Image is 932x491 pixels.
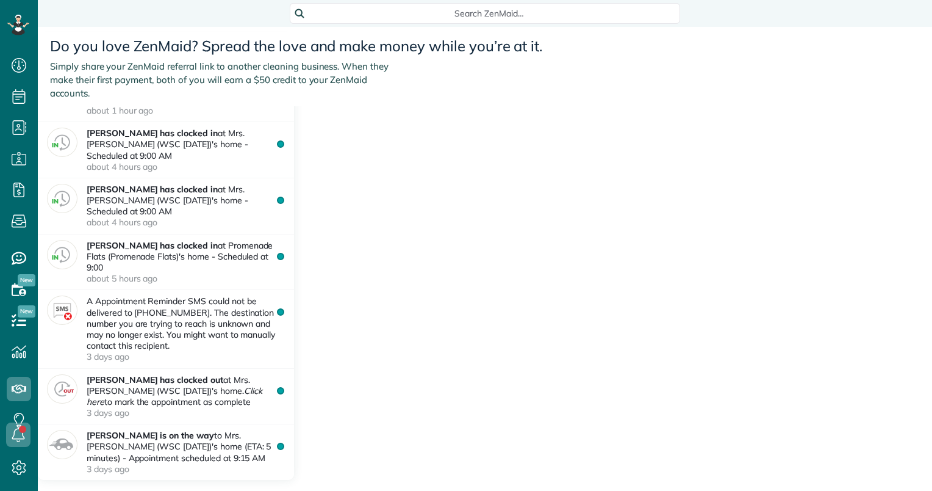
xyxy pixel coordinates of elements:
[87,184,285,228] p: at Mrs. [PERSON_NAME] (WSC [DATE])'s home - Scheduled at 9:00 AM
[87,430,214,441] strong: [PERSON_NAME] is on the way
[87,240,218,251] strong: [PERSON_NAME] has clocked in
[38,32,932,54] h2: Do you love ZenMaid? Spread the love and make money while you’re at it.
[47,240,77,269] img: clock_in-5e93d983c6e4fb6d8301f128e12ee4ae092419d2e85e68cb26219c57cb15bee6.png
[87,430,285,475] p: to Mrs. [PERSON_NAME] (WSC [DATE])'s home (ETA: 5 minutes) - Appointment scheduled at 9:15 AM
[87,240,285,285] p: at Promenade Flats (Promenade Flats)'s home - Scheduled at 9:00
[87,374,285,419] p: at Mrs. [PERSON_NAME] (WSC [DATE])'s home. to mark the appointment as complete
[38,122,294,178] a: [PERSON_NAME] has clocked inat Mrs. [PERSON_NAME] (WSC [DATE])'s home - Scheduled at 9:00 AMabout...
[47,430,77,459] img: new_omw_event-5dc65e95efc05aac5481d8097b9b79a65d7bc99ff31dfc16a3dfb085b1f8eb7c.png
[87,385,262,407] em: Click here
[87,184,218,195] strong: [PERSON_NAME] has clocked in
[87,128,218,139] strong: [PERSON_NAME] has clocked in
[87,128,285,172] p: at Mrs. [PERSON_NAME] (WSC [DATE])'s home - Scheduled at 9:00 AM
[47,374,77,404] img: clock_out-449ed60cdc56f1c859367bf20ccc8db3db0a77cc6b639c10c6e30ca5d2170faf.png
[18,274,35,286] span: New
[38,178,294,235] a: [PERSON_NAME] has clocked inat Mrs. [PERSON_NAME] (WSC [DATE])'s home - Scheduled at 9:00 AMabout...
[38,235,294,291] a: [PERSON_NAME] has clocked inat Promenade Flats (Promenade Flats)'s home - Scheduled at 9:00about ...
[87,105,282,116] time: about 1 hour ago
[87,161,282,172] time: about 4 hours ago
[87,296,285,362] p: A Appointment Reminder SMS could not be delivered to [PHONE_NUMBER]. The destination number you a...
[38,369,294,425] a: [PERSON_NAME] has clocked outat Mrs. [PERSON_NAME] (WSC [DATE])'s home.Click hereto mark the appo...
[87,374,223,385] strong: [PERSON_NAME] has clocked out
[38,290,294,368] a: A Appointment Reminder SMS could not be delivered to [PHONE_NUMBER]. The destination number you a...
[47,296,77,325] img: failed_text-be4a09f8cd74248376a3e36ddddd75c8f7cee61f59843377e9d1efc05421aafc.png
[87,407,282,418] time: 3 days ago
[87,351,282,362] time: 3 days ago
[47,128,77,157] img: clock_in-5e93d983c6e4fb6d8301f128e12ee4ae092419d2e85e68cb26219c57cb15bee6.png
[87,273,282,284] time: about 5 hours ago
[87,217,282,228] time: about 4 hours ago
[47,184,77,213] img: clock_in-5e93d983c6e4fb6d8301f128e12ee4ae092419d2e85e68cb26219c57cb15bee6.png
[87,464,282,475] time: 3 days ago
[38,54,404,106] p: Simply share your ZenMaid referral link to another cleaning business. When they make their first ...
[18,305,35,318] span: New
